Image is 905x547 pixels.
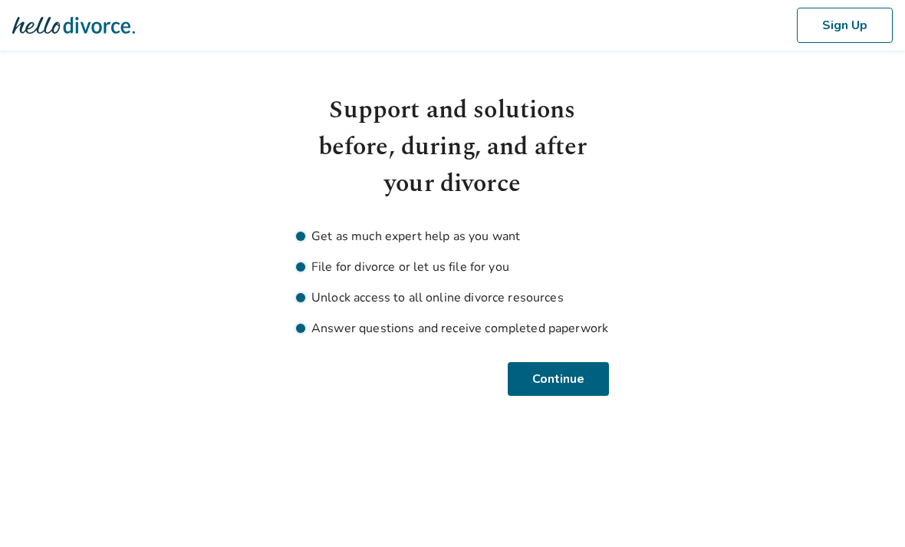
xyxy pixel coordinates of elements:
[797,8,893,43] button: Sign Up
[296,92,609,203] h1: Support and solutions before, during, and after your divorce
[12,10,135,41] img: Hello Divorce Logo
[296,227,609,245] li: Get as much expert help as you want
[508,362,609,396] button: Continue
[296,288,609,307] li: Unlock access to all online divorce resources
[296,319,609,338] li: Answer questions and receive completed paperwork
[296,258,609,276] li: File for divorce or let us file for you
